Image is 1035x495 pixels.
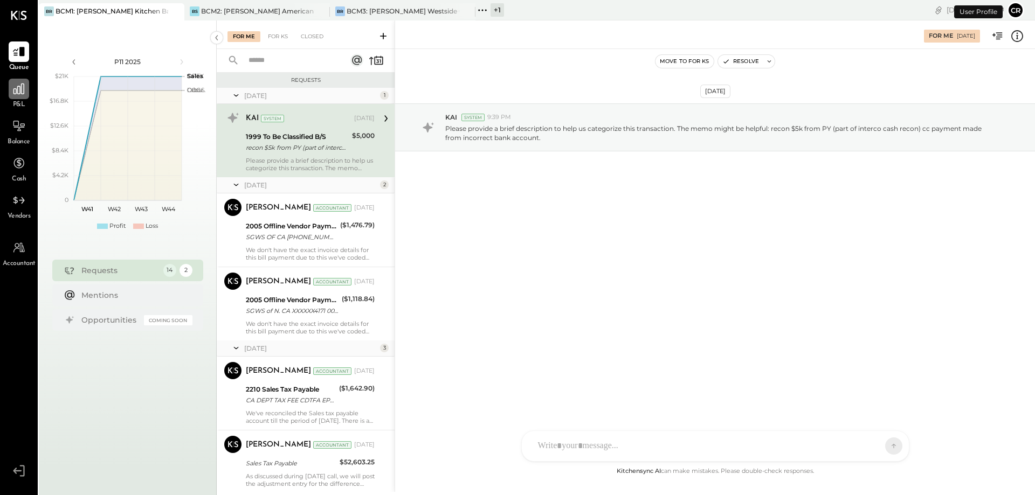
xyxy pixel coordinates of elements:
[246,131,349,142] div: 1999 To Be Classified B/S
[354,114,375,123] div: [DATE]
[8,212,31,221] span: Vendors
[339,383,375,394] div: ($1,642.90)
[354,277,375,286] div: [DATE]
[933,4,944,16] div: copy link
[52,147,68,154] text: $8.4K
[655,55,714,68] button: Move to for ks
[190,6,199,16] div: BS
[246,276,311,287] div: [PERSON_NAME]
[81,315,139,325] div: Opportunities
[144,315,192,325] div: Coming Soon
[947,5,1004,15] div: [DATE]
[445,124,997,142] p: Please provide a brief description to help us categorize this transaction. The memo might be help...
[491,3,504,17] div: + 1
[246,305,339,316] div: SGWS of N. CA XXXXXX4171 00082 SGWS of N. CA XXXXXX4171 XXXXXX5814 [DATE] TRACE#-02
[718,55,763,68] button: Resolve
[342,294,375,304] div: ($1,118.84)
[50,122,68,129] text: $12.6K
[82,57,174,66] div: P11 2025
[246,409,375,424] div: We've reconciled the Sales tax payable account till the period of [DATE]. There is a variance of ...
[163,264,176,277] div: 14
[246,366,311,377] div: [PERSON_NAME]
[445,113,457,122] span: KAI
[929,32,953,40] div: For Me
[81,290,187,301] div: Mentions
[380,180,389,189] div: 2
[380,344,389,352] div: 3
[187,86,205,94] text: Occu...
[335,6,345,16] div: BR
[50,97,68,104] text: $16.8K
[313,278,351,285] div: Accountant
[108,205,121,213] text: W42
[313,441,351,449] div: Accountant
[201,6,314,16] div: BCM2: [PERSON_NAME] American Cooking
[187,72,203,80] text: Sales
[56,6,168,16] div: BCM1: [PERSON_NAME] Kitchen Bar Market
[55,72,68,80] text: $21K
[487,113,511,122] span: 9:39 PM
[1,41,37,73] a: Queue
[44,6,54,16] div: BR
[81,205,93,213] text: W41
[246,221,337,232] div: 2005 Offline Vendor Payments
[1,238,37,269] a: Accountant
[12,175,26,184] span: Cash
[954,5,1003,18] div: User Profile
[9,63,29,73] span: Queue
[52,171,68,179] text: $4.2K
[246,458,336,469] div: Sales Tax Payable
[246,157,375,172] div: Please provide a brief description to help us categorize this transaction. The memo might be help...
[246,395,336,406] div: CA DEPT TAX FEE CDTFA EPMT 28221 CA DEPT TAX FEE CDTFA EPMT XXXXXX2215 [DATE] TRACE#-
[1,79,37,110] a: P&L
[340,457,375,468] div: $52,603.25
[3,259,36,269] span: Accountant
[295,31,329,42] div: Closed
[161,205,175,213] text: W44
[227,31,260,42] div: For Me
[957,32,975,40] div: [DATE]
[8,137,30,147] span: Balance
[135,205,148,213] text: W43
[246,113,259,124] div: KAI
[246,246,375,261] div: We don't have the exact invoice details for this bill payment due to this we've coded this paymen...
[246,472,375,487] div: As discussed during [DATE] call, we will post the adjustment entry for the difference amount once...
[246,232,337,242] div: SGWS OF CA [PHONE_NUMBER] FL305-625-4171
[354,367,375,375] div: [DATE]
[65,196,68,204] text: 0
[180,264,192,277] div: 2
[109,222,126,231] div: Profit
[700,85,730,98] div: [DATE]
[1,116,37,147] a: Balance
[313,204,351,212] div: Accountant
[354,441,375,449] div: [DATE]
[380,91,389,100] div: 1
[261,115,284,122] div: System
[146,222,158,231] div: Loss
[354,204,375,212] div: [DATE]
[313,367,351,375] div: Accountant
[263,31,293,42] div: For KS
[246,320,375,335] div: We don't have the exact invoice details for this bill payment due to this we've coded this paymen...
[1,153,37,184] a: Cash
[1,190,37,221] a: Vendors
[347,6,459,16] div: BCM3: [PERSON_NAME] Westside Grill
[246,440,311,450] div: [PERSON_NAME]
[246,295,339,305] div: 2005 Offline Vendor Payments
[81,265,158,276] div: Requests
[246,142,349,153] div: recon $5k from PY (part of interco cash recon) cc payment made from incorrect bank account.
[13,100,25,110] span: P&L
[244,344,377,353] div: [DATE]
[222,76,389,84] div: Requests
[246,384,336,395] div: 2210 Sales Tax Payable
[244,180,377,190] div: [DATE]
[352,130,375,141] div: $5,000
[1007,2,1024,19] button: cr
[340,220,375,231] div: ($1,476.79)
[246,203,311,213] div: [PERSON_NAME]
[244,91,377,100] div: [DATE]
[461,114,485,121] div: System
